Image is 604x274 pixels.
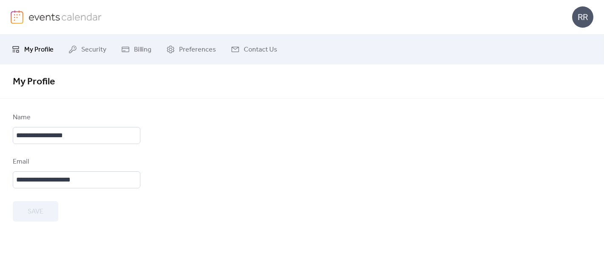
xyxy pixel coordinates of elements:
div: Name [13,112,139,123]
span: Contact Us [244,45,277,55]
span: Security [81,45,106,55]
a: Billing [115,38,158,61]
img: logo-type [28,10,102,23]
a: My Profile [5,38,60,61]
span: My Profile [24,45,54,55]
div: RR [572,6,593,28]
a: Security [62,38,113,61]
span: Preferences [179,45,216,55]
a: Preferences [160,38,222,61]
img: logo [11,10,23,24]
a: Contact Us [225,38,284,61]
span: Billing [134,45,151,55]
span: My Profile [13,72,55,91]
div: Email [13,157,139,167]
